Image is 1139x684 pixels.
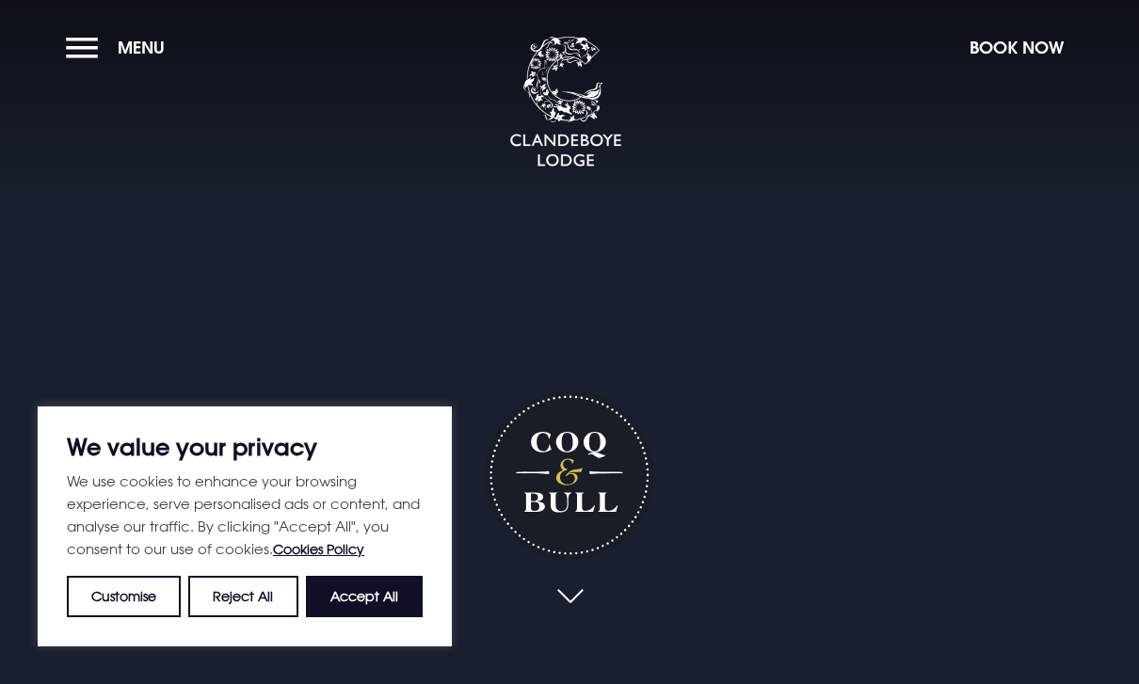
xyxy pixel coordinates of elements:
button: Book Now [960,27,1073,68]
h1: Coq & Bull [485,390,653,559]
a: Cookies Policy [273,541,364,557]
button: Accept All [306,576,423,617]
button: Customise [67,576,181,617]
p: We use cookies to enhance your browsing experience, serve personalised ads or content, and analys... [67,469,423,561]
img: Clandeboye Lodge [509,37,622,168]
p: We value your privacy [67,436,423,458]
button: Reject All [188,576,297,617]
span: Menu [118,37,165,58]
button: Menu [66,27,174,68]
div: We value your privacy [38,406,452,646]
